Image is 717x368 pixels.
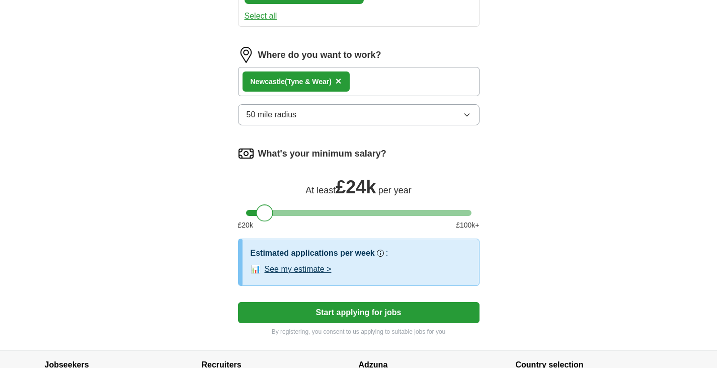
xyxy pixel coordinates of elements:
strong: Newca [251,78,273,86]
span: £ 20 k [238,220,253,231]
span: × [336,76,342,87]
button: 50 mile radius [238,104,480,125]
label: Where do you want to work? [258,48,381,62]
h3: Estimated applications per week [251,247,375,259]
img: salary.png [238,145,254,162]
div: stle [251,77,332,87]
span: 📊 [251,263,261,275]
span: 50 mile radius [247,109,297,121]
h3: : [386,247,388,259]
button: × [336,74,342,89]
label: What's your minimum salary? [258,147,386,161]
button: Select all [245,10,277,22]
img: location.png [238,47,254,63]
span: At least [305,185,336,195]
span: (Tyne & Wear) [285,78,332,86]
button: Start applying for jobs [238,302,480,323]
p: By registering, you consent to us applying to suitable jobs for you [238,327,480,336]
button: See my estimate > [265,263,332,275]
span: per year [378,185,412,195]
span: £ 24k [336,177,376,197]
